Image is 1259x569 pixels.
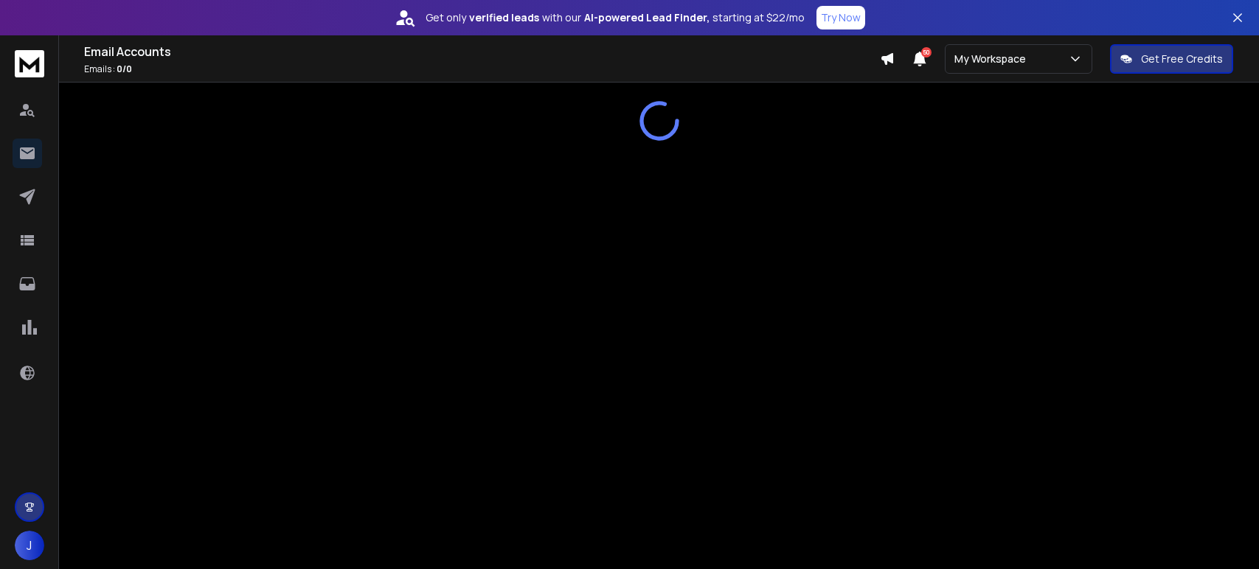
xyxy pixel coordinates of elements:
p: Try Now [821,10,861,25]
h1: Email Accounts [84,43,880,60]
span: 50 [921,47,932,57]
p: My Workspace [954,52,1032,66]
p: Emails : [84,63,880,75]
img: logo [15,50,44,77]
p: Get only with our starting at $22/mo [426,10,805,25]
strong: verified leads [469,10,539,25]
button: J [15,531,44,560]
p: Get Free Credits [1141,52,1223,66]
button: Get Free Credits [1110,44,1233,74]
span: 0 / 0 [117,63,132,75]
strong: AI-powered Lead Finder, [584,10,710,25]
button: Try Now [816,6,865,29]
